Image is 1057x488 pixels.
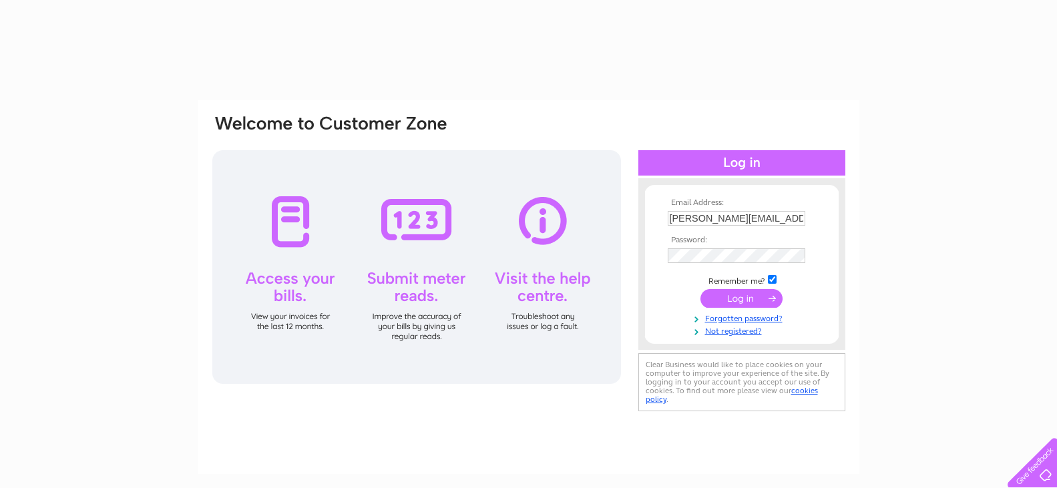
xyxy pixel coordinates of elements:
[668,324,819,336] a: Not registered?
[664,273,819,286] td: Remember me?
[664,198,819,208] th: Email Address:
[638,353,845,411] div: Clear Business would like to place cookies on your computer to improve your experience of the sit...
[700,289,783,308] input: Submit
[646,386,818,404] a: cookies policy
[664,236,819,245] th: Password:
[668,311,819,324] a: Forgotten password?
